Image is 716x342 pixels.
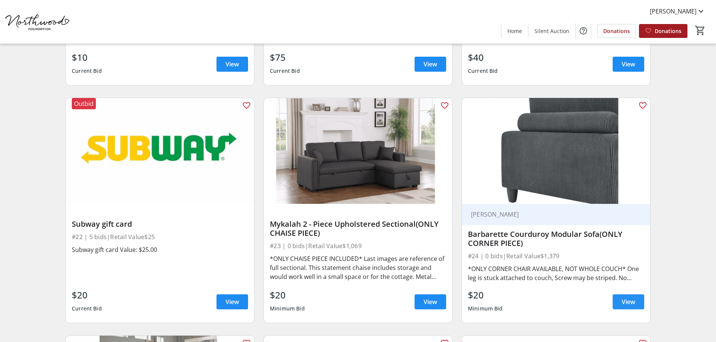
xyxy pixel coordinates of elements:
[72,302,102,315] div: Current Bid
[72,220,248,229] div: Subway gift card
[501,24,528,38] a: Home
[415,57,446,72] a: View
[440,101,449,110] mat-icon: favorite_outline
[270,241,446,251] div: #23 | 0 bids | Retail Value $1,069
[507,27,522,35] span: Home
[603,27,630,35] span: Donations
[644,5,711,17] button: [PERSON_NAME]
[468,230,644,248] div: Barbarette Courduroy Modular Sofa(ONLY CORNER PIECE)
[270,64,300,78] div: Current Bid
[468,64,498,78] div: Current Bid
[270,302,305,315] div: Minimum Bid
[622,60,635,69] span: View
[424,297,437,306] span: View
[216,57,248,72] a: View
[622,297,635,306] span: View
[597,24,636,38] a: Donations
[468,288,503,302] div: $20
[72,51,102,64] div: $10
[270,220,446,238] div: Mykalah 2 - Piece Upholstered Sectional(ONLY CHAISE PIECE)
[424,60,437,69] span: View
[534,27,569,35] span: Silent Auction
[655,27,681,35] span: Donations
[72,245,248,254] div: Subway gift card Value: $25.00
[639,24,687,38] a: Donations
[270,51,300,64] div: $75
[468,264,644,282] div: *ONLY CORNER CHAIR AVAILABLE, NOT WHOLE COUCH* One leg is stuck attached to couch, Screw may be s...
[72,98,96,109] div: Outbid
[72,288,102,302] div: $20
[66,98,254,204] img: Subway gift card
[576,23,591,38] button: Help
[528,24,575,38] a: Silent Auction
[270,254,446,281] div: *ONLY CHAISE PIECE INCLUDED* Last images are reference of full sectional. This statement chaise i...
[415,294,446,309] a: View
[264,98,452,204] img: Mykalah 2 - Piece Upholstered Sectional(ONLY CHAISE PIECE)
[468,51,498,64] div: $40
[5,3,71,41] img: Northwood Foundation's Logo
[650,7,696,16] span: [PERSON_NAME]
[693,24,707,37] button: Cart
[270,288,305,302] div: $20
[462,98,650,204] img: Barbarette Courduroy Modular Sofa(ONLY CORNER PIECE)
[468,211,635,218] div: [PERSON_NAME]
[226,60,239,69] span: View
[468,302,503,315] div: Minimum Bid
[72,232,248,242] div: #22 | 5 bids | Retail Value $25
[468,251,644,261] div: #24 | 0 bids | Retail Value $1,379
[613,57,644,72] a: View
[216,294,248,309] a: View
[638,101,647,110] mat-icon: favorite_outline
[242,101,251,110] mat-icon: favorite_outline
[613,294,644,309] a: View
[226,297,239,306] span: View
[72,64,102,78] div: Current Bid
